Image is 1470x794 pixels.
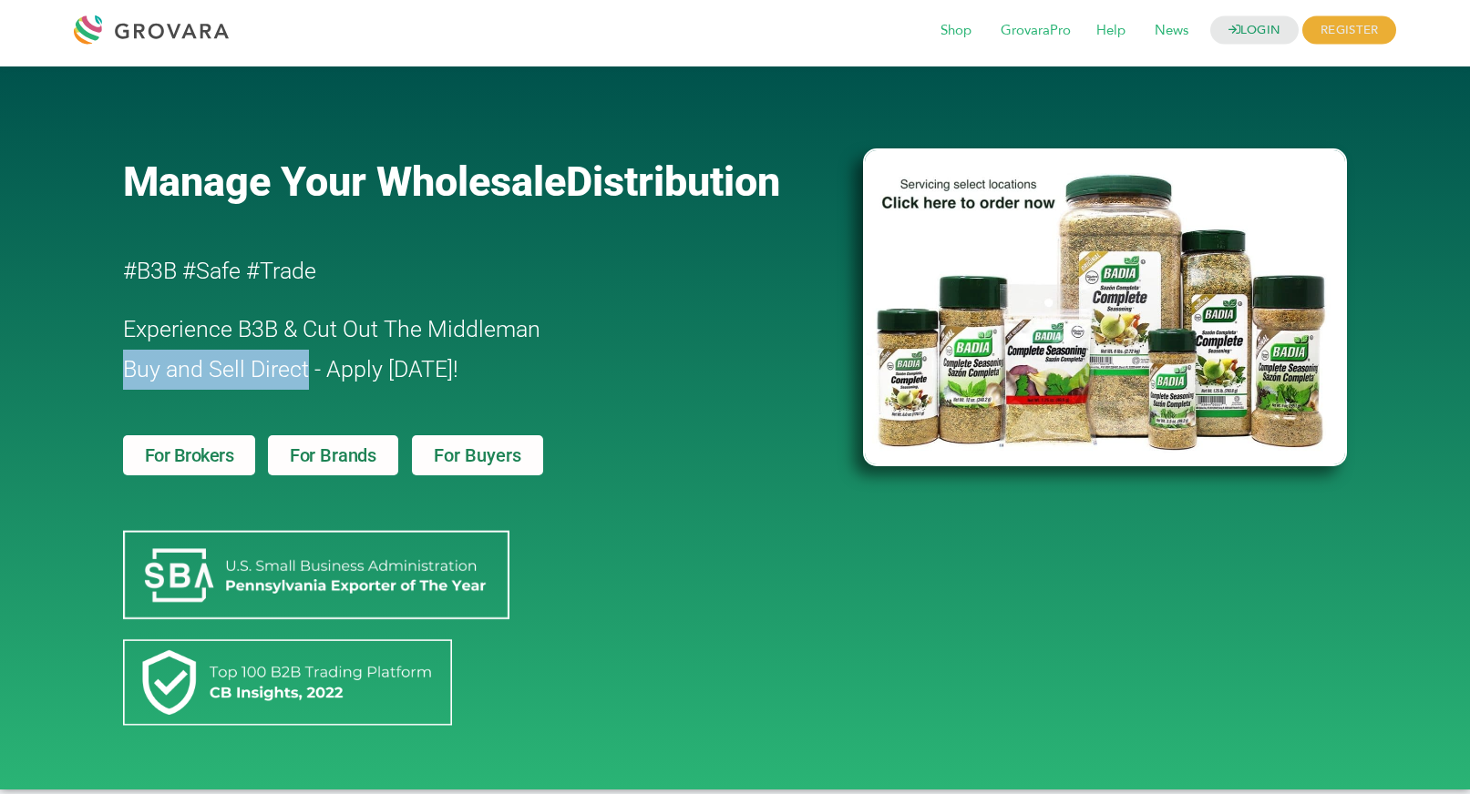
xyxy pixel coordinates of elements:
span: Help [1084,14,1138,48]
a: Help [1084,21,1138,41]
h2: #B3B #Safe #Trade [123,251,759,291]
a: For Brokers [123,435,256,475]
span: For Brokers [145,446,234,464]
span: Manage Your Wholesale [123,158,566,206]
span: Buy and Sell Direct - Apply [DATE]! [123,356,458,382]
a: GrovaraPro [988,21,1084,41]
span: Shop [928,14,984,48]
a: News [1142,21,1201,41]
span: News [1142,14,1201,48]
a: For Buyers [412,435,543,475]
a: Manage Your WholesaleDistribution [123,158,834,206]
span: For Brands [290,446,376,464]
a: For Brands [268,435,398,475]
span: For Buyers [434,446,521,464]
a: LOGIN [1210,16,1300,45]
span: Experience B3B & Cut Out The Middleman [123,316,540,342]
span: GrovaraPro [988,14,1084,48]
span: Distribution [566,158,780,206]
span: REGISTER [1302,16,1396,45]
a: Shop [928,21,984,41]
